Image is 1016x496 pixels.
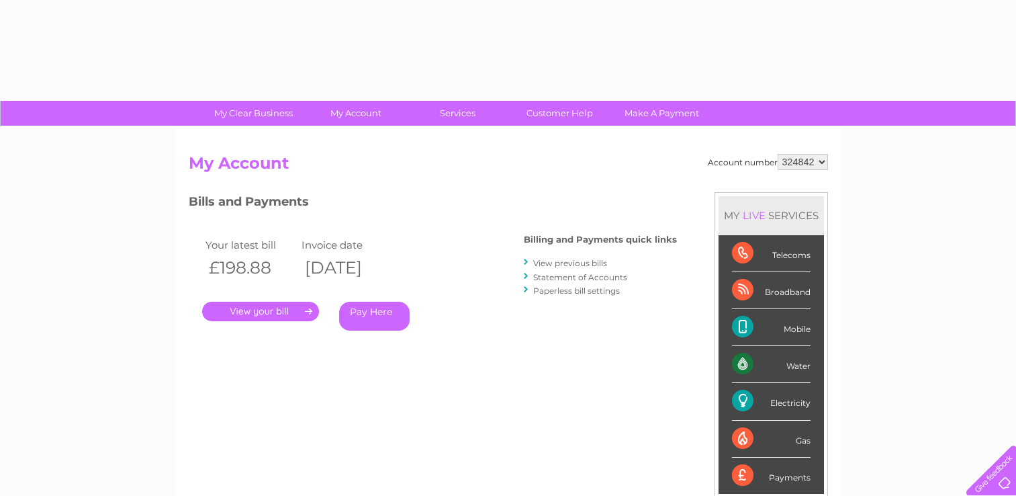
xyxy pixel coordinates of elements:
[339,302,410,331] a: Pay Here
[198,101,309,126] a: My Clear Business
[732,309,811,346] div: Mobile
[732,272,811,309] div: Broadband
[189,192,677,216] h3: Bills and Payments
[732,458,811,494] div: Payments
[732,421,811,458] div: Gas
[202,236,299,254] td: Your latest bill
[732,346,811,383] div: Water
[524,235,677,245] h4: Billing and Payments quick links
[533,258,607,268] a: View previous bills
[402,101,513,126] a: Services
[740,209,768,222] div: LIVE
[202,302,319,321] a: .
[732,235,811,272] div: Telecoms
[533,286,620,296] a: Paperless bill settings
[300,101,411,126] a: My Account
[298,236,395,254] td: Invoice date
[533,272,627,282] a: Statement of Accounts
[708,154,828,170] div: Account number
[504,101,615,126] a: Customer Help
[298,254,395,282] th: [DATE]
[189,154,828,179] h2: My Account
[202,254,299,282] th: £198.88
[732,383,811,420] div: Electricity
[606,101,717,126] a: Make A Payment
[719,196,824,235] div: MY SERVICES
